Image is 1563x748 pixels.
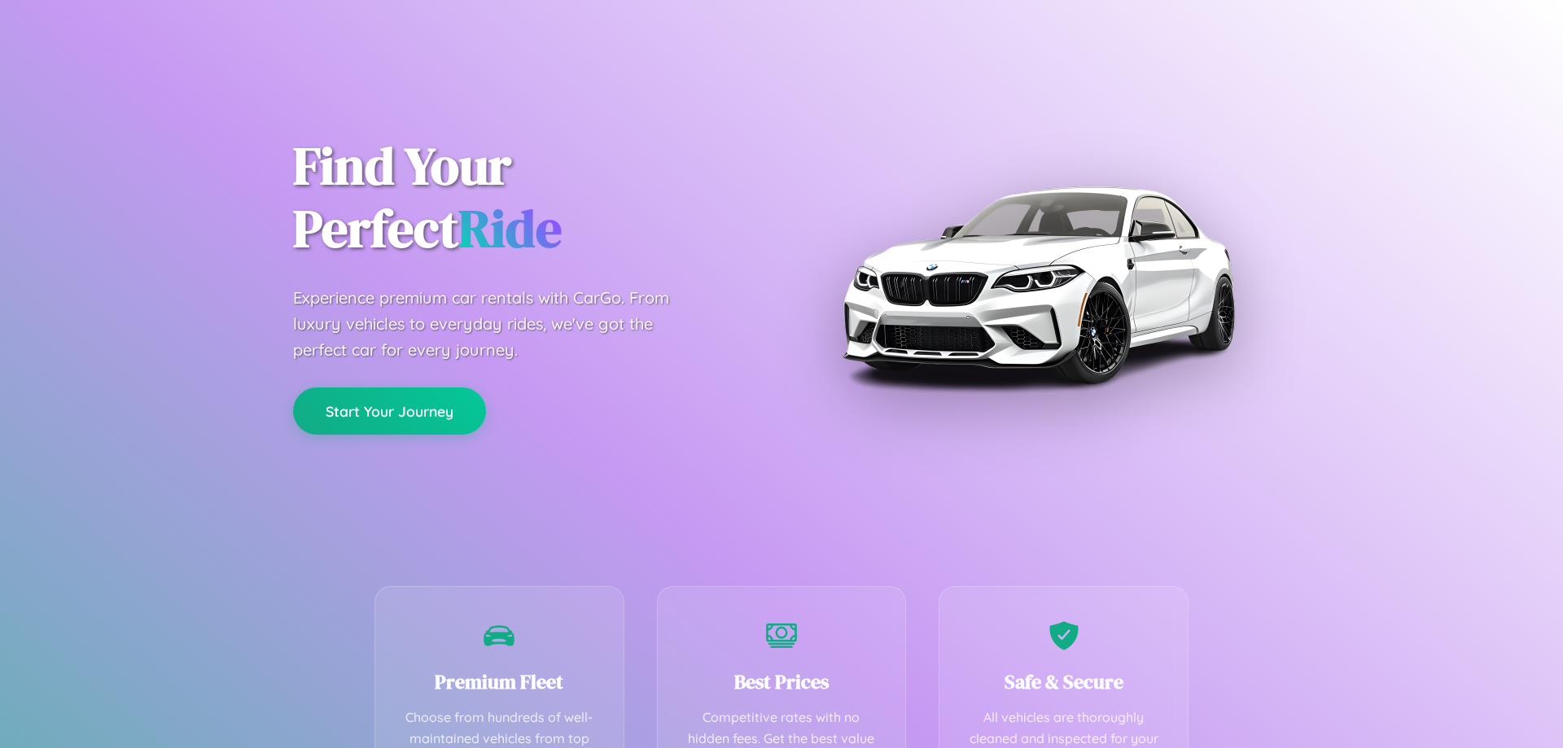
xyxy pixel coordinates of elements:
[293,135,757,260] h1: Find Your Perfect
[400,668,599,695] h3: Premium Fleet
[964,668,1163,695] h3: Safe & Secure
[682,668,882,695] h3: Best Prices
[458,193,562,264] span: Ride
[293,285,700,363] p: Experience premium car rentals with CarGo. From luxury vehicles to everyday rides, we've got the ...
[834,81,1241,488] img: Premium BMW car rental vehicle
[293,387,486,435] button: Start Your Journey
